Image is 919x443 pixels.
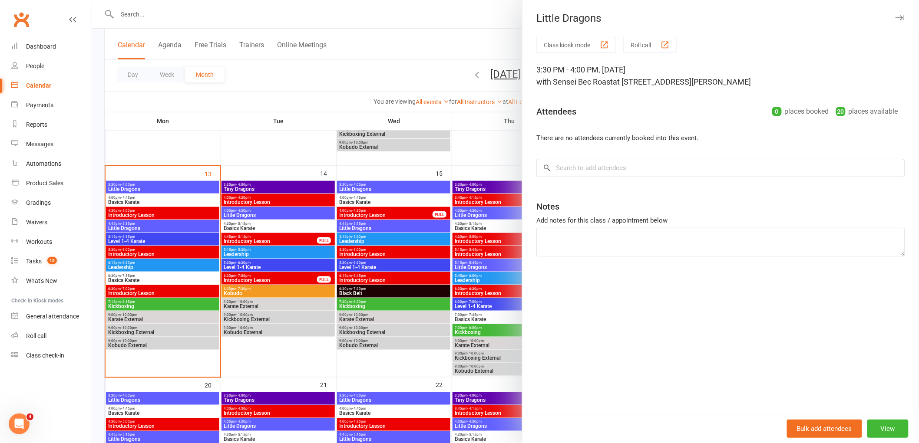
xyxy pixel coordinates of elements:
div: People [26,62,44,69]
a: People [11,56,92,76]
a: Clubworx [10,9,32,30]
div: Messages [26,141,53,148]
div: 3:30 PM - 4:00 PM, [DATE] [536,64,905,88]
a: Class kiosk mode [11,346,92,365]
button: Bulk add attendees [787,420,862,438]
div: 20 [836,107,846,116]
div: Dashboard [26,43,56,50]
div: Little Dragons [522,12,919,24]
a: Workouts [11,232,92,252]
div: Calendar [26,82,51,89]
input: Search to add attendees [536,159,905,177]
button: Roll call [623,37,677,53]
div: Add notes for this class / appointment below [536,215,905,226]
a: General attendance kiosk mode [11,307,92,326]
div: Class check-in [26,352,64,359]
a: Calendar [11,76,92,95]
a: Dashboard [11,37,92,56]
div: places booked [772,105,829,118]
a: What's New [11,271,92,291]
div: Roll call [26,332,46,339]
a: Reports [11,115,92,135]
div: Tasks [26,258,42,265]
a: Waivers [11,213,92,232]
div: Reports [26,121,47,128]
span: with Sensei Bec Roast [536,77,613,86]
a: Roll call [11,326,92,346]
a: Messages [11,135,92,154]
span: 3 [26,413,33,420]
div: Product Sales [26,180,63,187]
div: 0 [772,107,782,116]
div: Payments [26,102,53,108]
a: Product Sales [11,174,92,193]
div: Automations [26,160,61,167]
div: Notes [536,200,559,213]
a: Gradings [11,193,92,213]
div: General attendance [26,313,79,320]
div: What's New [26,277,57,284]
span: 15 [47,257,57,264]
a: Automations [11,154,92,174]
a: Payments [11,95,92,115]
a: Tasks 15 [11,252,92,271]
li: There are no attendees currently booked into this event. [536,133,905,143]
div: Waivers [26,219,47,226]
button: View [867,420,909,438]
iframe: Intercom live chat [9,413,30,434]
div: Attendees [536,105,576,118]
span: at [STREET_ADDRESS][PERSON_NAME] [613,77,751,86]
div: Gradings [26,199,51,206]
div: places available [836,105,898,118]
button: Class kiosk mode [536,37,616,53]
div: Workouts [26,238,52,245]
